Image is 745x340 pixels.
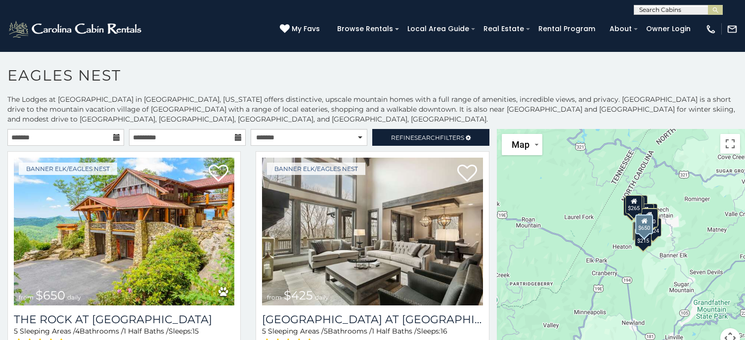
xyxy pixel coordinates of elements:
[315,294,329,301] span: daily
[512,139,529,150] span: Map
[627,196,644,214] div: $305
[14,313,234,326] h3: The Rock at Eagles Nest
[262,313,482,326] h3: Sunset Ridge Hideaway at Eagles Nest
[262,327,266,336] span: 5
[402,21,474,37] a: Local Area Guide
[625,195,642,214] div: $265
[705,24,716,35] img: phone-regular-white.png
[19,294,34,301] span: from
[75,327,80,336] span: 4
[284,288,313,302] span: $425
[324,327,328,336] span: 5
[36,288,65,302] span: $650
[645,218,661,237] div: $424
[14,158,234,305] img: 1741028705_thumbnail.jpeg
[280,24,322,35] a: My Favs
[262,158,482,305] a: from $425 daily
[209,164,228,184] a: Add to favorites
[262,313,482,326] a: [GEOGRAPHIC_DATA] at [GEOGRAPHIC_DATA]
[632,222,649,241] div: $305
[414,134,440,141] span: Search
[67,294,81,301] span: daily
[641,208,658,227] div: $230
[292,24,320,34] span: My Favs
[479,21,529,37] a: Real Estate
[727,24,738,35] img: mail-regular-white.png
[391,134,464,141] span: Refine Filters
[533,21,600,37] a: Rental Program
[14,158,234,305] a: from $650 daily
[502,134,542,155] button: Change map style
[372,129,489,146] a: RefineSearchFilters
[641,203,657,222] div: $200
[332,21,398,37] a: Browse Rentals
[262,158,482,305] img: 1714673933_thumbnail.jpeg
[635,214,653,234] div: $650
[192,327,199,336] span: 15
[457,164,477,184] a: Add to favorites
[635,227,652,246] div: $215
[605,21,637,37] a: About
[641,21,696,37] a: Owner Login
[7,19,144,39] img: White-1-2.png
[267,294,282,301] span: from
[14,313,234,326] a: The Rock at [GEOGRAPHIC_DATA]
[720,134,740,154] button: Toggle fullscreen view
[19,163,117,175] a: Banner Elk/Eagles Nest
[633,221,650,240] div: $230
[440,327,447,336] span: 16
[372,327,417,336] span: 1 Half Baths /
[124,327,169,336] span: 1 Half Baths /
[623,197,640,215] div: $285
[14,327,18,336] span: 5
[637,204,654,222] div: $315
[267,163,365,175] a: Banner Elk/Eagles Nest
